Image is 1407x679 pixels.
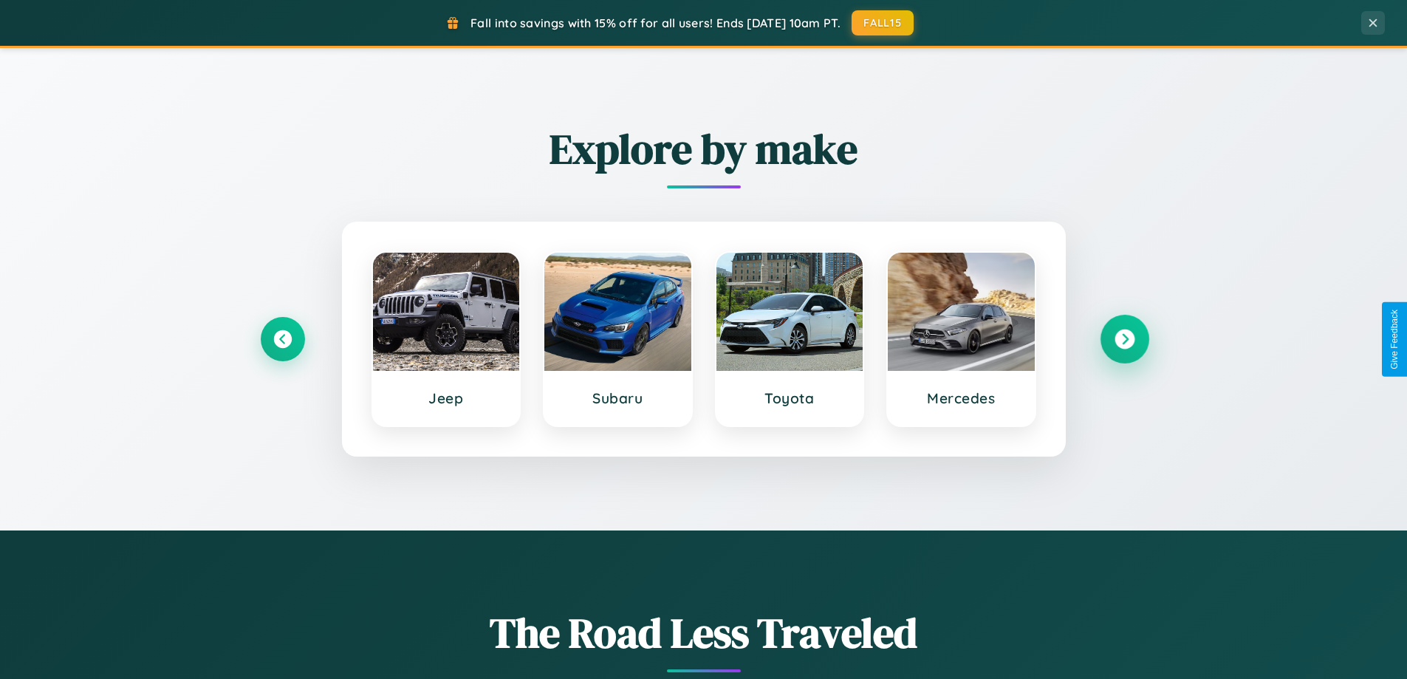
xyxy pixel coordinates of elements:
[388,389,505,407] h3: Jeep
[261,120,1147,177] h2: Explore by make
[731,389,849,407] h3: Toyota
[903,389,1020,407] h3: Mercedes
[261,604,1147,661] h1: The Road Less Traveled
[852,10,914,35] button: FALL15
[559,389,677,407] h3: Subaru
[470,16,841,30] span: Fall into savings with 15% off for all users! Ends [DATE] 10am PT.
[1389,310,1400,369] div: Give Feedback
